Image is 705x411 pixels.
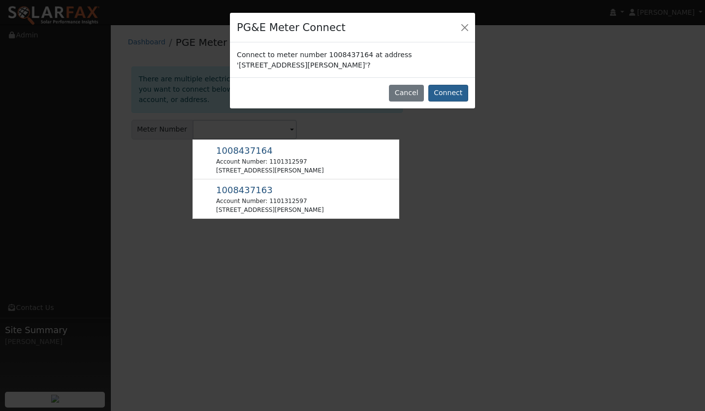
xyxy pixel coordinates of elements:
[216,187,273,195] span: Usage Point: 2921620595
[216,145,273,156] span: 1008437164
[216,185,273,195] span: 1008437163
[216,147,273,155] span: Usage Point: 1124120553
[216,166,324,175] div: [STREET_ADDRESS][PERSON_NAME]
[216,197,324,205] div: Account Number: 1101312597
[389,85,424,102] button: Cancel
[216,205,324,214] div: [STREET_ADDRESS][PERSON_NAME]
[230,42,475,77] div: Connect to meter number 1008437164 at address '[STREET_ADDRESS][PERSON_NAME]'?
[458,20,472,34] button: Close
[428,85,468,102] button: Connect
[237,20,346,35] h4: PG&E Meter Connect
[216,157,324,166] div: Account Number: 1101312597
